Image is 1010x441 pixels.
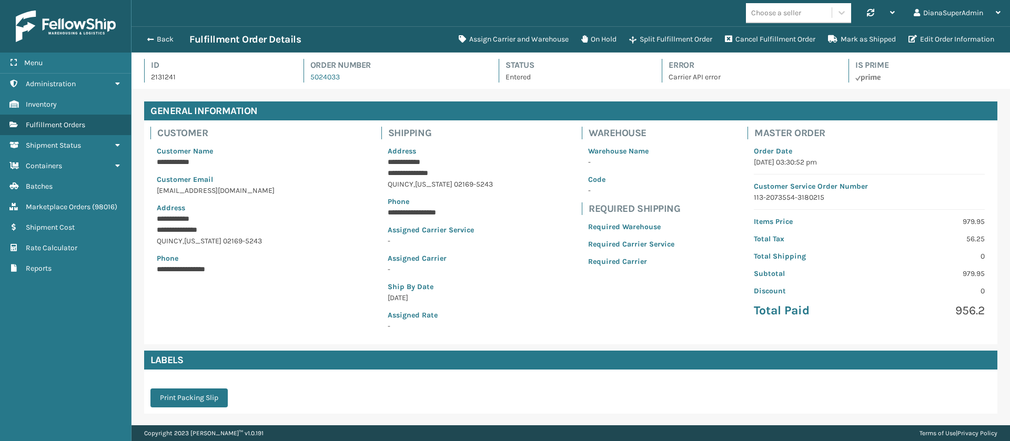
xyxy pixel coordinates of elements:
span: QUINCY [388,180,413,189]
h4: Order Number [310,59,480,71]
p: Code [588,174,674,185]
i: Split Fulfillment Order [629,36,637,44]
i: On Hold [581,35,588,43]
h4: Warehouse [589,127,681,139]
p: Entered [506,71,643,83]
p: [EMAIL_ADDRESS][DOMAIN_NAME] [157,185,308,196]
h4: Error [669,59,830,71]
i: Cancel Fulfillment Order [725,35,732,43]
p: Required Carrier Service [588,239,674,250]
h4: Status [506,59,643,71]
p: - [588,157,674,168]
span: [US_STATE] [415,180,452,189]
p: Total Tax [754,233,863,244]
p: Ship By Date [388,281,509,292]
p: 979.95 [876,268,985,279]
p: [DATE] 03:30:52 pm [754,157,985,168]
button: Mark as Shipped [822,29,902,50]
span: Containers [26,161,62,170]
span: Address [388,147,416,156]
p: 2131241 [151,71,285,83]
h4: General Information [144,101,997,120]
p: 0 [876,285,985,296]
p: Required Warehouse [588,221,674,232]
p: Customer Service Order Number [754,181,985,192]
span: Inventory [26,100,57,109]
span: Administration [26,79,76,88]
p: Customer Email [157,174,308,185]
h4: Master Order [754,127,991,139]
img: logo [16,11,116,42]
p: Required Carrier [588,256,674,267]
h4: Customer [157,127,315,139]
button: Split Fulfillment Order [623,29,719,50]
p: Assigned Carrier Service [388,224,509,235]
button: On Hold [575,29,623,50]
button: Print Packing Slip [150,388,228,407]
button: Back [141,35,189,44]
span: Batches [26,182,53,191]
p: Phone [388,196,509,207]
button: Edit Order Information [902,29,1001,50]
button: Cancel Fulfillment Order [719,29,822,50]
a: 5024033 [310,73,340,81]
button: Assign Carrier and Warehouse [452,29,575,50]
p: 56.25 [876,233,985,244]
span: Shipment Cost [26,223,75,232]
span: Marketplace Orders [26,202,90,211]
span: [US_STATE] [184,237,221,245]
i: Assign Carrier and Warehouse [459,35,466,43]
h4: Shipping [388,127,515,139]
span: 02169-5243 [454,180,493,189]
h3: Fulfillment Order Details [189,33,301,46]
p: 956.2 [876,303,985,319]
span: Rate Calculator [26,243,77,252]
p: - [388,321,509,332]
p: Subtotal [754,268,863,279]
span: QUINCY [157,237,183,245]
h4: Labels [144,351,997,370]
div: Choose a seller [751,7,801,18]
span: 02169-5243 [223,237,262,245]
span: ( 98016 ) [92,202,117,211]
p: Carrier API error [669,71,830,83]
p: Warehouse Name [588,146,674,157]
p: Order Date [754,146,985,157]
p: 0 [876,251,985,262]
p: Phone [157,253,308,264]
p: Total Paid [754,303,863,319]
i: Edit [908,35,917,43]
span: Shipment Status [26,141,81,150]
a: Privacy Policy [957,429,997,437]
span: Menu [24,58,43,67]
i: Mark as Shipped [828,35,837,43]
p: Copyright 2023 [PERSON_NAME]™ v 1.0.191 [144,425,264,441]
p: Total Shipping [754,251,863,262]
span: , [183,237,184,245]
p: Discount [754,285,863,296]
h4: Required Shipping [589,202,681,215]
div: | [920,425,997,441]
p: - [388,235,509,247]
p: - [388,264,509,275]
p: Assigned Rate [388,310,509,321]
h4: Is Prime [855,59,997,71]
p: [DATE] [388,292,509,303]
p: Assigned Carrier [388,253,509,264]
span: Address [157,203,185,212]
span: Reports [26,264,52,273]
a: Terms of Use [920,429,956,437]
span: Fulfillment Orders [26,120,85,129]
p: - [588,185,674,196]
p: Items Price [754,216,863,227]
p: 979.95 [876,216,985,227]
p: Customer Name [157,146,308,157]
h4: Id [151,59,285,71]
p: 113-2073554-3180215 [754,192,985,203]
span: , [413,180,415,189]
